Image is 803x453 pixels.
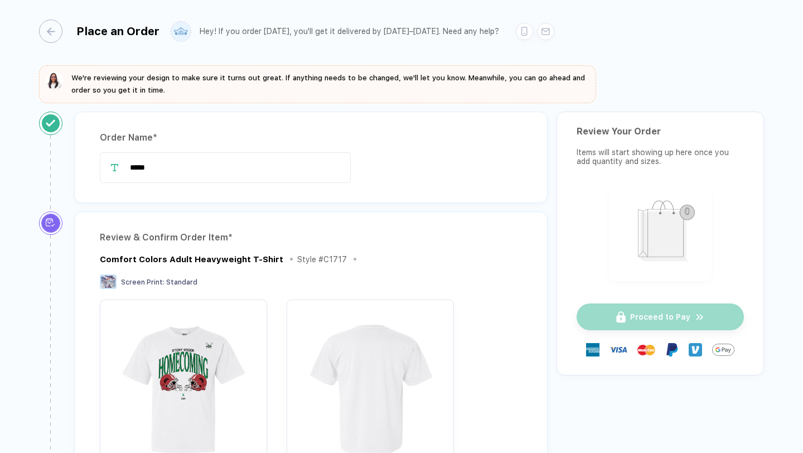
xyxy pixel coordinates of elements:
[100,229,522,247] div: Review & Confirm Order Item
[46,72,64,90] img: sophie
[586,343,599,356] img: express
[100,274,117,289] img: Screen Print
[200,27,499,36] div: Hey! If you order [DATE], you'll get it delivered by [DATE]–[DATE]. Need any help?
[71,74,585,94] span: We're reviewing your design to make sure it turns out great. If anything needs to be changed, we'...
[297,255,347,264] div: Style # C1717
[100,254,283,264] div: Comfort Colors Adult Heavyweight T-Shirt
[171,22,191,41] img: user profile
[665,343,679,356] img: Paypal
[609,341,627,359] img: visa
[689,343,702,356] img: Venmo
[577,148,744,166] div: Items will start showing up here once you add quantity and sizes.
[712,339,734,361] img: GPay
[166,278,197,286] span: Standard
[637,341,655,359] img: master-card
[46,72,589,97] button: We're reviewing your design to make sure it turns out great. If anything needs to be changed, we'...
[100,129,522,147] div: Order Name
[121,278,165,286] span: Screen Print :
[577,126,744,137] div: Review Your Order
[76,25,159,38] div: Place an Order
[615,193,707,274] img: shopping_bag.png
